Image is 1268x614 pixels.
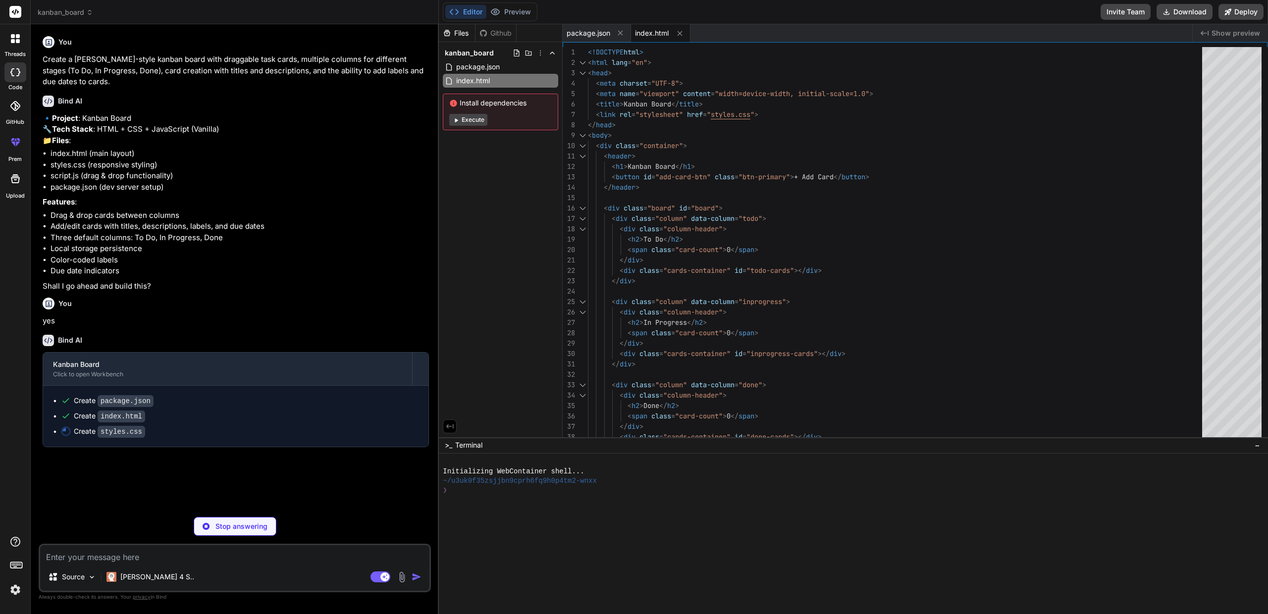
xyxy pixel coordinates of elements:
span: > [632,359,635,368]
span: > [620,100,624,108]
span: </ [731,245,739,254]
span: − [1255,440,1260,450]
span: class [639,224,659,233]
span: > [639,339,643,348]
span: class [715,172,735,181]
span: = [742,266,746,275]
span: "width=device-width, initial-scale=1.0" [715,89,869,98]
div: 22 [563,265,575,276]
div: 18 [563,224,575,234]
p: 🔹 : Kanban Board 🔧 : HTML + CSS + JavaScript (Vanilla) 📁 : [43,113,429,147]
h6: You [58,299,72,308]
div: 32 [563,369,575,380]
span: rel [620,110,632,119]
span: = [659,224,663,233]
span: </ [604,183,612,192]
div: 15 [563,193,575,203]
span: package.json [455,61,501,73]
img: Claude 4 Sonnet [106,572,116,582]
span: "board" [647,204,675,212]
span: "card-count" [675,328,723,337]
div: 23 [563,276,575,286]
span: = [735,214,739,223]
button: Execute [449,114,487,126]
span: "cards-container" [663,349,731,358]
span: = [651,214,655,223]
span: div [600,141,612,150]
span: Install dependencies [449,98,552,108]
span: </ [671,100,679,108]
div: 3 [563,68,575,78]
span: = [659,266,663,275]
span: div [624,266,635,275]
li: Three default columns: To Do, In Progress, Done [51,232,429,244]
span: > [865,172,869,181]
span: "en" [632,58,647,67]
span: "column-header" [663,224,723,233]
span: h1 [616,162,624,171]
span: = [711,89,715,98]
li: styles.css (responsive styling) [51,159,429,171]
span: > [612,120,616,129]
span: link [600,110,616,119]
span: charset [620,79,647,88]
span: > [754,245,758,254]
span: = [628,58,632,67]
div: 34 [563,390,575,401]
span: > [869,89,873,98]
span: "cards-container" [663,266,731,275]
span: "inprogress-cards" [746,349,818,358]
div: Files [439,28,475,38]
span: class [616,141,635,150]
span: < [588,131,592,140]
span: "add-card-btn" [655,172,711,181]
span: = [632,110,635,119]
span: < [620,349,624,358]
span: "column" [655,297,687,306]
span: 0 [727,328,731,337]
span: < [612,172,616,181]
div: Click to collapse the range. [576,130,589,141]
span: "column-header" [663,307,723,316]
span: > [703,318,707,327]
span: > [639,256,643,264]
span: "container" [639,141,683,150]
span: < [620,224,624,233]
span: > [647,58,651,67]
span: Kanban Board [628,162,675,171]
span: div [628,339,639,348]
span: "card-count" [675,245,723,254]
span: < [620,307,624,316]
span: > [818,266,822,275]
span: > [842,349,845,358]
span: < [596,100,600,108]
div: 17 [563,213,575,224]
span: header [608,152,632,160]
span: lang [612,58,628,67]
button: Invite Team [1101,4,1151,20]
span: </ [620,339,628,348]
span: div [830,349,842,358]
span: > [723,307,727,316]
div: 16 [563,203,575,213]
span: "column" [655,380,687,389]
span: div [624,307,635,316]
span: "todo-cards" [746,266,794,275]
span: class [632,380,651,389]
span: span [632,328,647,337]
span: </ [731,328,739,337]
div: Click to open Workbench [53,370,402,378]
span: = [735,380,739,389]
li: index.html (main layout) [51,148,429,159]
div: 7 [563,109,575,120]
span: data-column [691,297,735,306]
span: id [735,349,742,358]
span: > [639,48,643,56]
span: 0 [727,245,731,254]
span: title [600,100,620,108]
label: prem [8,155,22,163]
button: Download [1157,4,1213,20]
span: class [624,204,643,212]
span: = [735,172,739,181]
span: < [604,204,608,212]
